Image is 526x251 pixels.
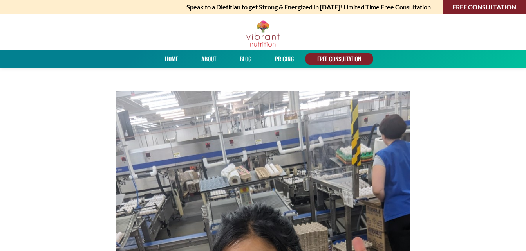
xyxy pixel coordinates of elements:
[315,53,364,65] a: FREE CONSULTATION
[246,20,280,47] img: Vibrant Nutrition
[162,53,181,65] a: Home
[186,2,431,13] strong: Speak to a Dietitian to get Strong & Energized in [DATE]! Limited Time Free Consultation
[237,53,254,65] a: Blog
[199,53,219,65] a: About
[272,53,296,65] a: PRICING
